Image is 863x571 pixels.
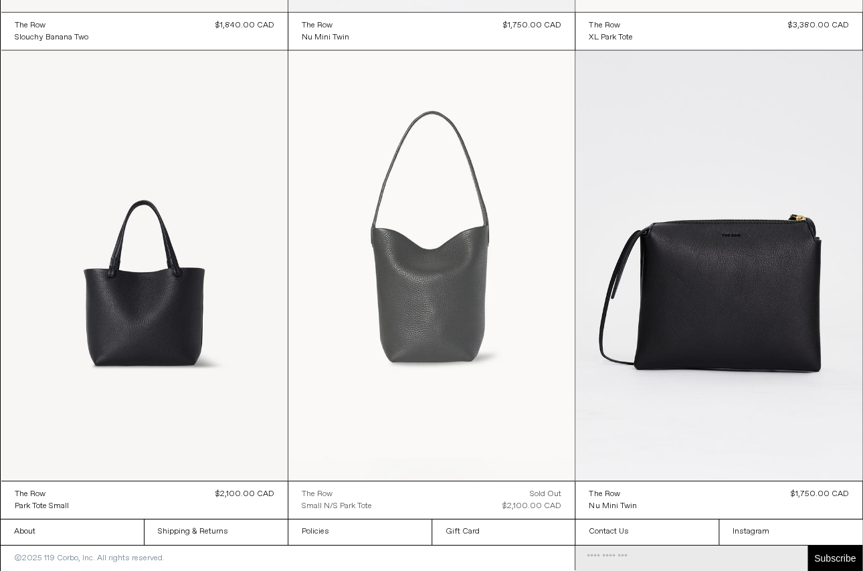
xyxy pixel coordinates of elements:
div: $1,750.00 CAD [791,488,849,500]
img: Nu Mini Twin [575,51,862,481]
div: $2,100.00 CAD [215,488,274,500]
p: ©2025 119 Corbo, Inc. All rights reserved. [1,546,178,571]
a: Contact Us [575,520,718,545]
div: $1,750.00 CAD [503,19,561,31]
div: The Row [302,20,332,31]
div: The Row [589,20,619,31]
a: The Row [15,488,69,500]
a: Policies [288,520,431,545]
div: $3,380.00 CAD [788,19,849,31]
a: The Row [302,19,349,31]
a: Park Tote Small [15,500,69,512]
a: The Row [589,488,636,500]
div: The Row [15,489,45,500]
div: Sold out [530,488,561,500]
a: Nu Mini Twin [589,500,636,512]
a: Slouchy Banana Two [15,31,88,43]
div: Nu Mini Twin [302,32,349,43]
div: The Row [302,489,332,500]
div: $1,840.00 CAD [215,19,274,31]
div: The Row [15,20,45,31]
div: Slouchy Banana Two [15,32,88,43]
a: The Row [15,19,88,31]
button: Subscribe [807,546,862,571]
div: The Row [589,489,619,500]
a: The Row [302,488,372,500]
a: Gift Card [432,520,575,545]
div: Nu Mini Twin [589,501,636,512]
a: Shipping & Returns [145,520,288,545]
div: Park Tote Small [15,501,69,512]
a: Instagram [719,520,862,545]
a: Small N/S Park Tote [302,500,372,512]
div: Small N/S Park Tote [302,501,372,512]
div: $2,100.00 CAD [502,500,561,512]
a: Nu Mini Twin [302,31,349,43]
a: XL Park Tote [589,31,632,43]
input: Email Address [575,546,807,571]
img: The Row Small N/S Park Tote [288,51,575,480]
img: The Row Park Tote Small [1,51,288,480]
a: About [1,520,144,545]
a: The Row [589,19,632,31]
div: XL Park Tote [589,32,632,43]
